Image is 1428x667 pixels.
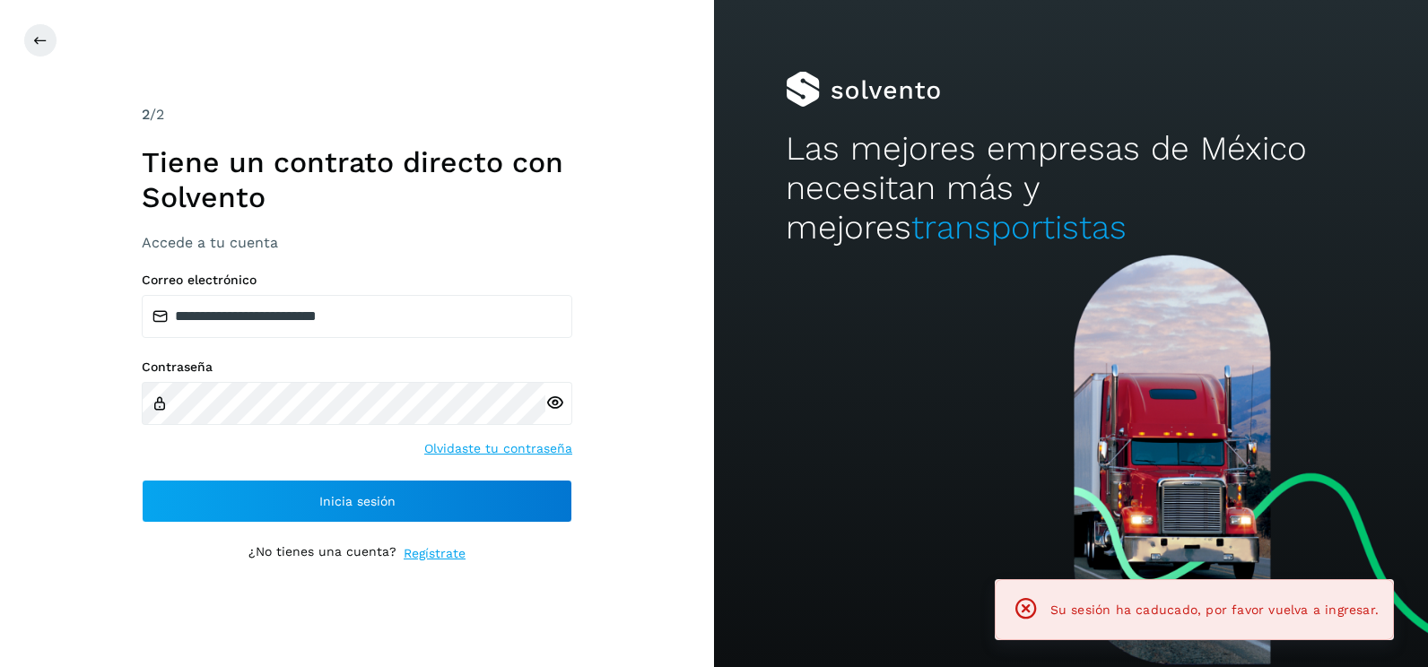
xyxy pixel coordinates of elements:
[248,544,396,563] p: ¿No tienes una cuenta?
[142,234,572,251] h3: Accede a tu cuenta
[142,480,572,523] button: Inicia sesión
[142,359,572,375] label: Contraseña
[319,495,396,507] span: Inicia sesión
[424,439,572,458] a: Olvidaste tu contraseña
[142,104,572,126] div: /2
[911,208,1127,247] span: transportistas
[1050,602,1379,617] span: Su sesión ha caducado, por favor vuelva a ingresar.
[404,544,466,563] a: Regístrate
[142,145,572,214] h1: Tiene un contrato directo con Solvento
[786,129,1357,248] h2: Las mejores empresas de México necesitan más y mejores
[142,273,572,288] label: Correo electrónico
[142,106,150,123] span: 2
